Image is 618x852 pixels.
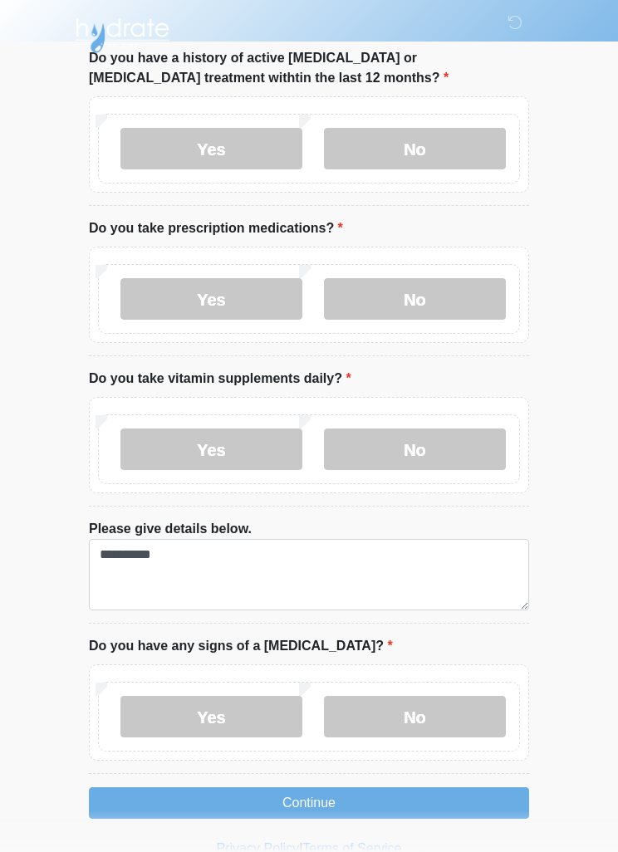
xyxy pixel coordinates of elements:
label: Do you have any signs of a [MEDICAL_DATA]? [89,636,393,656]
img: Hydrate IV Bar - Chandler Logo [72,12,172,54]
label: No [324,128,506,169]
label: Yes [120,128,302,169]
label: No [324,278,506,320]
label: No [324,428,506,470]
label: No [324,696,506,737]
label: Please give details below. [89,519,252,539]
label: Do you take prescription medications? [89,218,343,238]
label: Do you take vitamin supplements daily? [89,369,351,389]
label: Yes [120,696,302,737]
label: Do you have a history of active [MEDICAL_DATA] or [MEDICAL_DATA] treatment withtin the last 12 mo... [89,48,529,88]
button: Continue [89,787,529,819]
label: Yes [120,428,302,470]
label: Yes [120,278,302,320]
